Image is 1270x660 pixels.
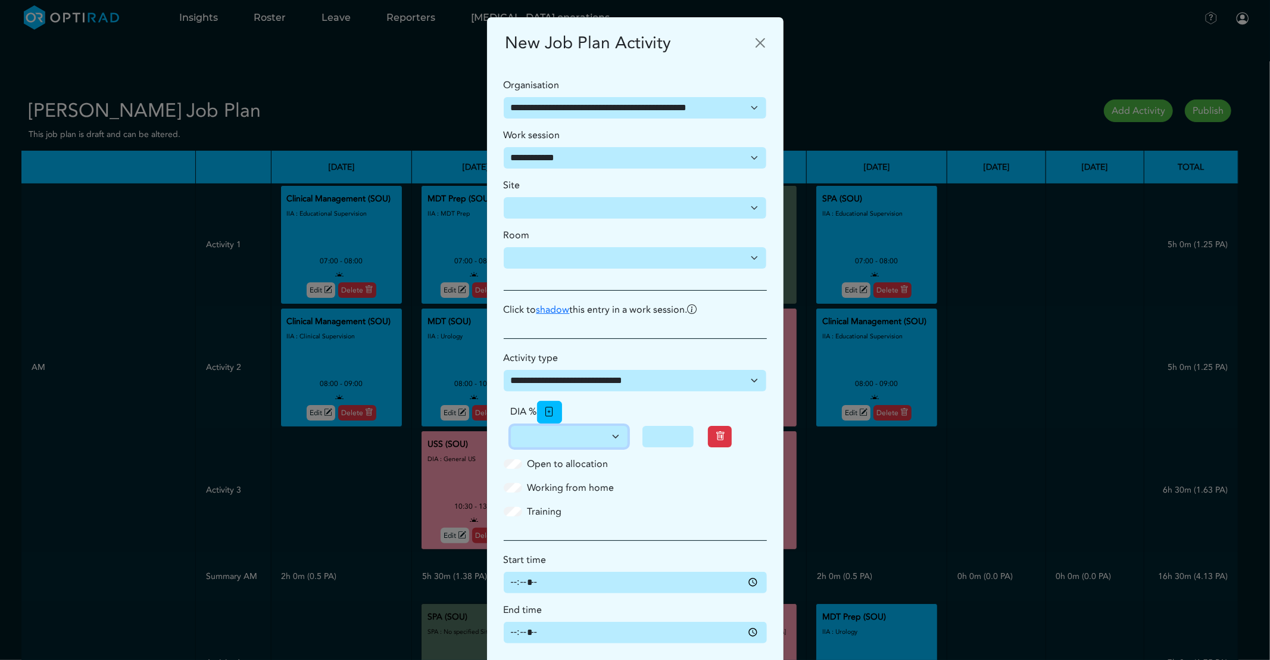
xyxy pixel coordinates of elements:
a: shadow [536,303,570,316]
i: To shadow the entry is to show a duplicate in another work session. [688,303,697,316]
div: DIA % [504,401,767,424]
h5: New Job Plan Activity [505,30,671,55]
label: Room [504,228,530,242]
label: Work session [504,128,560,142]
p: Click to this entry in a work session. [497,303,774,317]
label: Organisation [504,78,560,92]
label: Site [504,178,520,192]
label: Open to allocation [528,457,609,471]
button: Close [751,33,770,52]
label: Start time [504,553,547,567]
label: Training [528,505,562,519]
label: End time [504,603,542,617]
label: Working from home [528,481,614,495]
label: Activity type [504,351,558,365]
